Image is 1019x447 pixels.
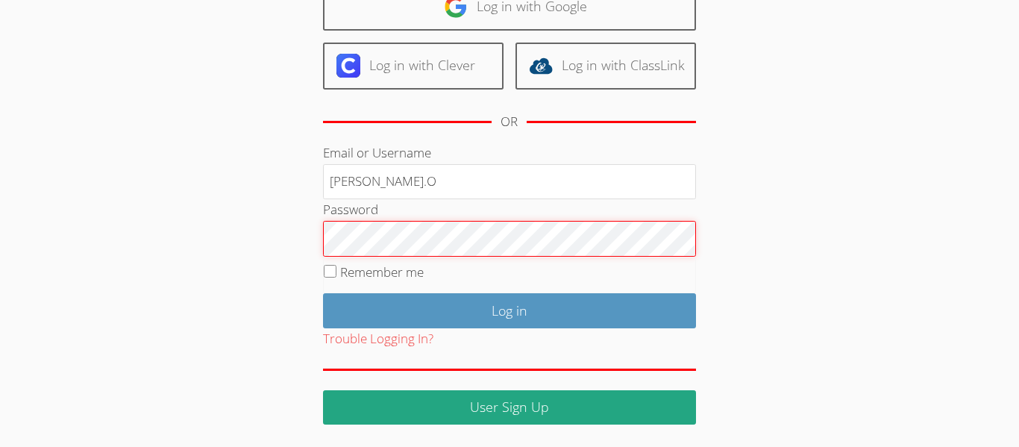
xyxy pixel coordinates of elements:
[323,144,431,161] label: Email or Username
[336,54,360,78] img: clever-logo-6eab21bc6e7a338710f1a6ff85c0baf02591cd810cc4098c63d3a4b26e2feb20.svg
[323,201,378,218] label: Password
[340,263,424,281] label: Remember me
[529,54,553,78] img: classlink-logo-d6bb404cc1216ec64c9a2012d9dc4662098be43eaf13dc465df04b49fa7ab582.svg
[323,390,696,425] a: User Sign Up
[323,328,433,350] button: Trouble Logging In?
[323,43,504,90] a: Log in with Clever
[515,43,696,90] a: Log in with ClassLink
[323,293,696,328] input: Log in
[501,111,518,133] div: OR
